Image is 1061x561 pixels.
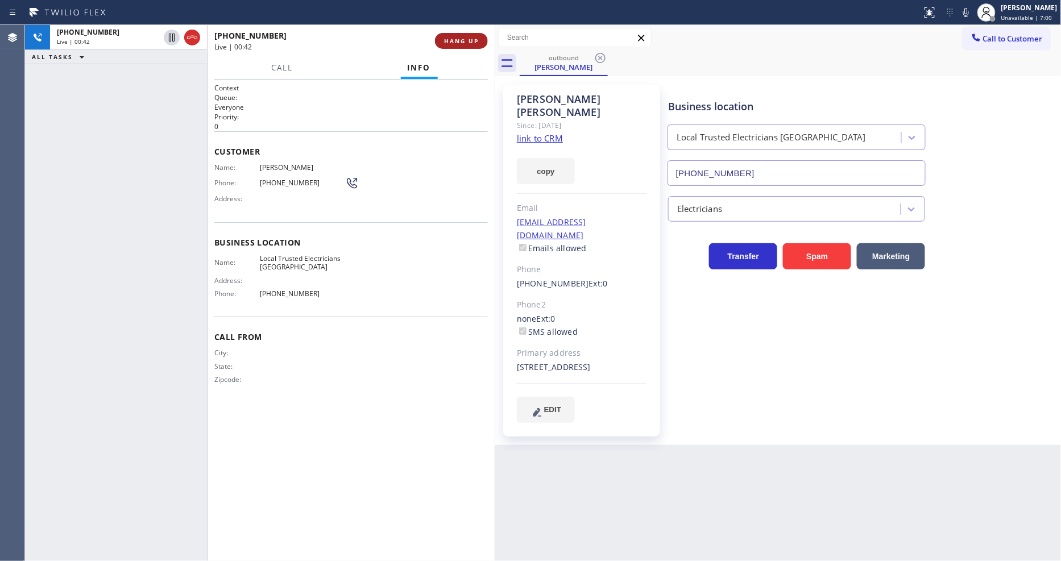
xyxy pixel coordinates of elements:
button: HANG UP [435,33,488,49]
span: City: [214,348,260,357]
span: [PHONE_NUMBER] [260,178,345,187]
button: Spam [783,243,851,269]
span: HANG UP [444,37,479,45]
div: Business location [668,99,925,114]
button: Call to Customer [963,28,1050,49]
p: Everyone [214,102,488,112]
span: Local Trusted Electricians [GEOGRAPHIC_DATA] [260,254,345,272]
span: Address: [214,194,260,203]
p: 0 [214,122,488,131]
div: Phone [517,263,647,276]
span: ALL TASKS [32,53,73,61]
div: [PERSON_NAME] [PERSON_NAME] [517,93,647,119]
label: SMS allowed [517,326,578,337]
button: Mute [958,5,974,20]
span: Unavailable | 7:00 [1001,14,1052,22]
span: Name: [214,258,260,267]
span: Live | 00:42 [214,42,252,52]
button: Call [265,57,300,79]
button: ALL TASKS [25,50,96,64]
a: [PHONE_NUMBER] [517,278,589,289]
span: Live | 00:42 [57,38,90,45]
input: SMS allowed [519,327,527,335]
span: Info [408,63,431,73]
div: none [517,313,647,339]
div: outbound [521,53,607,62]
div: Primary address [517,347,647,360]
div: Phone2 [517,298,647,311]
input: Emails allowed [519,244,527,251]
div: [PERSON_NAME] [1001,3,1058,13]
button: copy [517,158,575,184]
span: Zipcode: [214,375,260,384]
a: [EMAIL_ADDRESS][DOMAIN_NAME] [517,217,586,240]
div: Electricians [677,202,722,215]
button: Marketing [857,243,925,269]
span: Ext: 0 [537,313,556,324]
div: Email [517,202,647,215]
span: Phone: [214,289,260,298]
h2: Priority: [214,112,488,122]
span: Phone: [214,178,260,187]
span: Call From [214,331,488,342]
span: Business location [214,237,488,248]
div: [PERSON_NAME] [521,62,607,72]
input: Phone Number [668,160,926,186]
button: Hold Customer [164,30,180,45]
label: Emails allowed [517,243,587,254]
button: Hang up [184,30,200,45]
span: Customer [214,146,488,157]
span: Ext: 0 [589,278,608,289]
span: [PERSON_NAME] [260,163,345,172]
button: Transfer [709,243,777,269]
span: [PHONE_NUMBER] [214,30,287,41]
span: EDIT [544,405,561,414]
button: EDIT [517,397,575,423]
div: Local Trusted Electricians [GEOGRAPHIC_DATA] [677,131,866,144]
span: Call to Customer [983,34,1043,44]
span: State: [214,362,260,371]
div: Firas Husein [521,51,607,75]
span: Name: [214,163,260,172]
input: Search [499,28,651,47]
span: Address: [214,276,260,285]
a: link to CRM [517,132,563,144]
h2: Queue: [214,93,488,102]
button: Info [401,57,438,79]
div: Since: [DATE] [517,119,647,132]
h1: Context [214,83,488,93]
span: [PHONE_NUMBER] [57,27,119,37]
span: Call [272,63,293,73]
span: [PHONE_NUMBER] [260,289,345,298]
div: [STREET_ADDRESS] [517,361,647,374]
